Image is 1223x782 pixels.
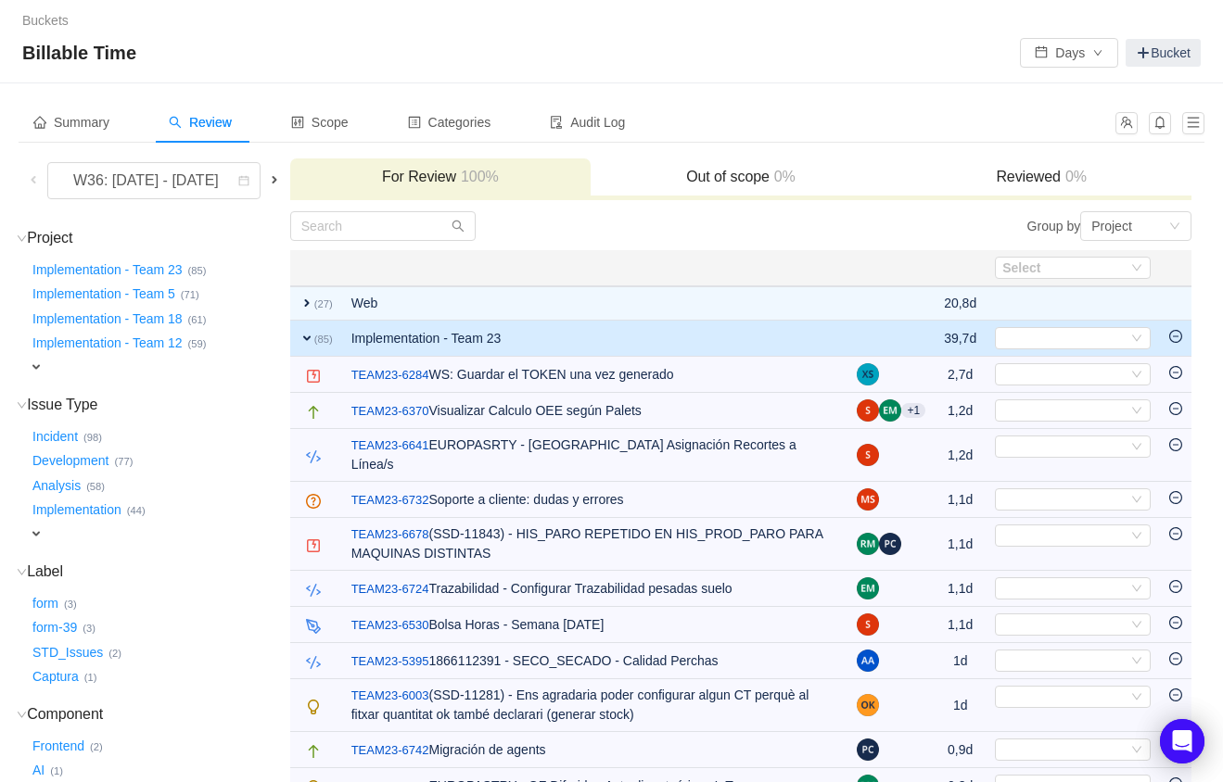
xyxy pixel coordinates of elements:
[1002,259,1119,277] div: Select
[29,705,288,724] h3: Component
[342,286,848,321] td: Web
[306,369,321,384] img: 10304
[1131,441,1142,454] i: icon: down
[408,115,491,130] span: Categories
[1169,688,1182,701] i: icon: minus-circle
[351,366,429,385] a: TEAM23-6284
[857,738,879,761] img: PC
[29,359,44,374] span: expand
[108,648,121,659] small: (2)
[29,422,83,451] button: Incident
[770,169,796,184] span: 0%
[351,491,429,510] a: TEAM23-6732
[342,571,848,607] td: Trazabilidad - Configurar Trazabilidad pesadas suelo
[1131,262,1142,275] i: icon: down
[33,115,109,130] span: Summary
[29,731,90,761] button: Frontend
[879,399,901,422] img: EM
[857,399,879,422] img: S
[1131,583,1142,596] i: icon: down
[935,571,986,607] td: 1,1d
[1169,616,1182,629] i: icon: minus-circle
[857,444,879,466] img: S
[342,393,848,429] td: Visualizar Calculo OEE según Palets
[857,650,879,672] img: AA
[901,403,925,418] aui-badge: +1
[351,525,429,544] a: TEAM23-6678
[1131,619,1142,632] i: icon: down
[169,115,232,130] span: Review
[879,533,901,555] img: PC
[351,616,429,635] a: TEAM23-6530
[29,396,288,414] h3: Issue Type
[1131,405,1142,418] i: icon: down
[29,229,288,247] h3: Project
[306,655,321,670] img: 10321
[1169,438,1182,451] i: icon: minus-circle
[29,637,108,667] button: STD_Issues
[935,732,986,768] td: 0,9d
[314,298,333,309] small: (27)
[1160,719,1204,763] div: Open Intercom Messenger
[935,429,986,482] td: 1,2d
[935,518,986,571] td: 1,1d
[84,672,97,683] small: (1)
[1020,38,1118,68] button: icon: calendarDaysicon: down
[342,607,848,643] td: Bolsa Horas - Semana [DATE]
[342,643,848,679] td: 1866112391 - SECO_SECADO - Calidad Perchas
[342,482,848,518] td: Soporte a cliente: dudas y errores
[1115,112,1138,134] button: icon: team
[64,599,77,610] small: (3)
[935,286,986,321] td: 20,8d
[238,175,249,188] i: icon: calendar
[1126,39,1201,67] a: Bucket
[169,116,182,129] i: icon: search
[1131,530,1142,543] i: icon: down
[342,429,848,482] td: EUROPASRTY - [GEOGRAPHIC_DATA] Asignación Recortes a Línea/s
[1169,491,1182,504] i: icon: minus-circle
[127,505,146,516] small: (44)
[29,588,64,618] button: form
[935,393,986,429] td: 1,2d
[935,357,986,393] td: 2,7d
[306,494,321,509] img: 10320
[290,211,476,241] input: Search
[1131,369,1142,382] i: icon: down
[857,363,879,385] img: XD
[306,538,321,553] img: 10304
[935,482,986,518] td: 1,1d
[17,233,27,244] i: icon: down
[299,296,314,310] span: expand
[29,662,84,692] button: Captura
[1169,580,1182,593] i: icon: minus-circle
[58,163,237,198] div: W36: [DATE] - [DATE]
[306,449,321,464] img: 10321
[342,518,848,571] td: (SSD-11843) - HIS_PARO REPETIDO EN HIS_PROD_PARO PARA MAQUINAS DISTINTAS
[17,710,27,720] i: icon: down
[306,405,321,420] img: 10310
[306,700,321,714] img: 10322
[291,116,304,129] i: icon: control
[33,116,46,129] i: icon: home
[22,38,147,68] span: Billable Time
[83,432,102,443] small: (98)
[22,13,69,28] a: Buckets
[351,436,429,455] a: TEAM23-6641
[351,687,429,705] a: TEAM23-6003
[935,321,986,357] td: 39,7d
[299,168,581,186] h3: For Review
[600,168,882,186] h3: Out of scope
[342,357,848,393] td: WS: Guardar el TOKEN una vez generado
[314,334,333,345] small: (85)
[181,289,199,300] small: (71)
[857,488,879,511] img: MS
[408,116,421,129] i: icon: profile
[1131,744,1142,757] i: icon: down
[29,447,115,476] button: Development
[29,613,83,643] button: form-39
[29,255,188,284] button: Implementation - Team 23
[17,567,27,577] i: icon: down
[351,652,429,671] a: TEAM23-5395
[1169,366,1182,379] i: icon: minus-circle
[550,116,563,129] i: icon: audit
